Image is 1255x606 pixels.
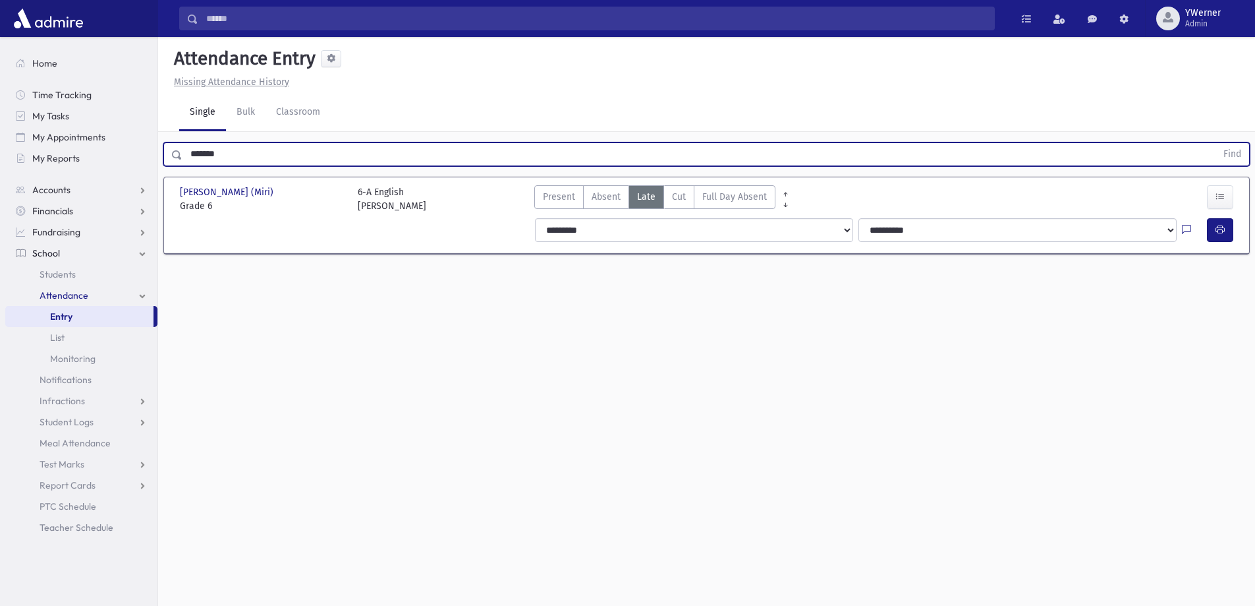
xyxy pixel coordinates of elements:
input: Search [198,7,994,30]
span: Financials [32,205,73,217]
span: PTC Schedule [40,500,96,512]
span: Test Marks [40,458,84,470]
a: List [5,327,157,348]
a: Test Marks [5,454,157,475]
a: Infractions [5,390,157,411]
a: My Reports [5,148,157,169]
a: Entry [5,306,153,327]
u: Missing Attendance History [174,76,289,88]
a: Monitoring [5,348,157,369]
span: Meal Attendance [40,437,111,449]
h5: Attendance Entry [169,47,316,70]
span: Students [40,268,76,280]
a: Teacher Schedule [5,517,157,538]
span: Time Tracking [32,89,92,101]
span: Accounts [32,184,70,196]
button: Find [1215,143,1249,166]
a: Home [5,53,157,74]
span: My Appointments [32,131,105,143]
a: Attendance [5,285,157,306]
a: Fundraising [5,222,157,243]
a: Bulk [226,94,265,131]
span: My Reports [32,152,80,164]
span: Absent [592,190,621,204]
span: Teacher Schedule [40,522,113,533]
span: Student Logs [40,416,94,428]
div: AttTypes [534,185,775,213]
a: Accounts [5,179,157,200]
span: [PERSON_NAME] (Miri) [180,185,276,199]
a: PTC Schedule [5,496,157,517]
a: Student Logs [5,411,157,433]
span: Report Cards [40,479,96,491]
a: Classroom [265,94,331,131]
span: Fundraising [32,226,80,238]
a: Notifications [5,369,157,390]
span: Admin [1185,18,1221,29]
span: Entry [50,311,72,322]
span: Monitoring [50,353,96,365]
span: Late [637,190,655,204]
a: Missing Attendance History [169,76,289,88]
span: Home [32,57,57,69]
span: YWerner [1185,8,1221,18]
span: Grade 6 [180,199,345,213]
span: Present [543,190,575,204]
span: School [32,247,60,259]
span: Attendance [40,289,88,301]
span: List [50,332,65,344]
span: Notifications [40,374,92,386]
a: Financials [5,200,157,222]
a: Report Cards [5,475,157,496]
img: AdmirePro [11,5,86,32]
a: Students [5,264,157,285]
span: Infractions [40,395,85,407]
a: School [5,243,157,264]
span: Full Day Absent [702,190,767,204]
a: Meal Attendance [5,433,157,454]
span: Cut [672,190,686,204]
a: Time Tracking [5,84,157,106]
a: My Appointments [5,127,157,148]
div: 6-A English [PERSON_NAME] [358,185,426,213]
a: My Tasks [5,106,157,127]
span: My Tasks [32,110,69,122]
a: Single [179,94,226,131]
